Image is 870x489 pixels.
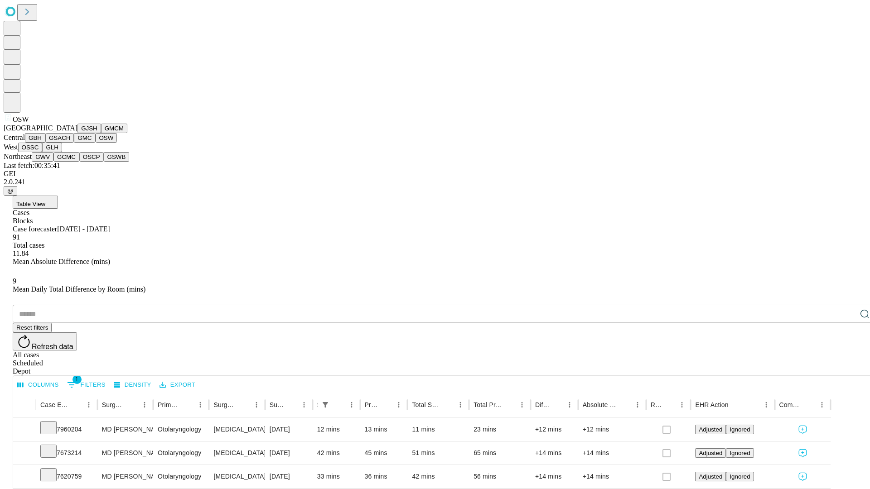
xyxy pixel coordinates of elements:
[4,162,60,169] span: Last fetch: 00:35:41
[13,241,44,249] span: Total cases
[474,465,526,488] div: 56 mins
[270,441,308,465] div: [DATE]
[13,277,16,285] span: 9
[126,398,138,411] button: Sort
[79,152,104,162] button: OSCP
[40,441,93,465] div: 7673214
[57,225,110,233] span: [DATE] - [DATE]
[380,398,392,411] button: Sort
[7,187,14,194] span: @
[237,398,250,411] button: Sort
[32,343,73,350] span: Refresh data
[676,398,688,411] button: Menu
[730,398,742,411] button: Sort
[82,398,95,411] button: Menu
[454,398,467,411] button: Menu
[45,133,74,143] button: GSACH
[18,446,31,461] button: Expand
[474,441,526,465] div: 65 mins
[695,425,726,434] button: Adjusted
[70,398,82,411] button: Sort
[4,186,17,196] button: @
[551,398,563,411] button: Sort
[516,398,528,411] button: Menu
[18,143,43,152] button: OSSC
[102,441,149,465] div: MD [PERSON_NAME] [PERSON_NAME]
[213,465,260,488] div: [MEDICAL_DATA] INSERTION TUBE [MEDICAL_DATA]
[13,233,20,241] span: 91
[663,398,676,411] button: Sort
[16,201,45,207] span: Table View
[102,418,149,441] div: MD [PERSON_NAME] [PERSON_NAME]
[583,401,618,408] div: Absolute Difference
[317,418,356,441] div: 12 mins
[779,401,802,408] div: Comments
[365,465,403,488] div: 36 mins
[319,398,332,411] div: 1 active filter
[72,375,82,384] span: 1
[726,472,754,481] button: Ignored
[412,441,464,465] div: 51 mins
[699,450,722,456] span: Adjusted
[4,124,77,132] span: [GEOGRAPHIC_DATA]
[102,401,125,408] div: Surgeon Name
[699,473,722,480] span: Adjusted
[392,398,405,411] button: Menu
[285,398,298,411] button: Sort
[412,401,440,408] div: Total Scheduled Duration
[4,134,25,141] span: Central
[583,465,642,488] div: +14 mins
[13,225,57,233] span: Case forecaster
[535,401,550,408] div: Difference
[441,398,454,411] button: Sort
[4,178,866,186] div: 2.0.241
[32,152,53,162] button: GWV
[15,378,61,392] button: Select columns
[695,448,726,458] button: Adjusted
[4,143,18,151] span: West
[503,398,516,411] button: Sort
[13,115,29,123] span: OSW
[535,418,574,441] div: +12 mins
[42,143,62,152] button: GLH
[13,196,58,209] button: Table View
[13,323,52,332] button: Reset filters
[213,441,260,465] div: [MEDICAL_DATA] UNDER AGE [DEMOGRAPHIC_DATA]
[317,465,356,488] div: 33 mins
[365,418,403,441] div: 13 mins
[619,398,631,411] button: Sort
[40,418,93,441] div: 7960204
[699,426,722,433] span: Adjusted
[96,133,117,143] button: OSW
[333,398,345,411] button: Sort
[13,332,77,350] button: Refresh data
[695,472,726,481] button: Adjusted
[474,401,502,408] div: Total Predicted Duration
[138,398,151,411] button: Menu
[695,401,728,408] div: EHR Action
[13,285,145,293] span: Mean Daily Total Difference by Room (mins)
[730,450,750,456] span: Ignored
[412,465,464,488] div: 42 mins
[270,465,308,488] div: [DATE]
[213,401,236,408] div: Surgery Name
[474,418,526,441] div: 23 mins
[250,398,263,411] button: Menu
[77,124,101,133] button: GJSH
[40,401,69,408] div: Case Epic Id
[101,124,127,133] button: GMCM
[158,465,204,488] div: Otolaryngology
[158,401,180,408] div: Primary Service
[13,249,29,257] span: 11.84
[65,378,108,392] button: Show filters
[13,258,110,265] span: Mean Absolute Difference (mins)
[213,418,260,441] div: [MEDICAL_DATA] INSERTION TUBE [MEDICAL_DATA]
[40,465,93,488] div: 7620759
[270,401,284,408] div: Surgery Date
[726,448,754,458] button: Ignored
[181,398,194,411] button: Sort
[317,401,318,408] div: Scheduled In Room Duration
[651,401,662,408] div: Resolved in EHR
[298,398,310,411] button: Menu
[25,133,45,143] button: GBH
